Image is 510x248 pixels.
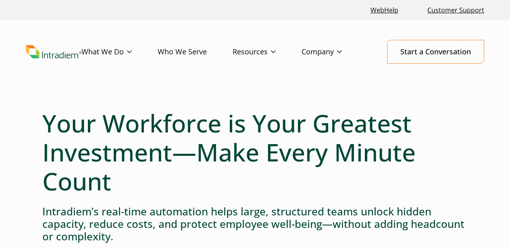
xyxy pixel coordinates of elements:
a: Customer Support [424,2,487,19]
img: Intradiem [26,45,81,59]
a: What We Do [81,40,158,64]
a: Company [302,40,368,64]
a: Who We Serve [158,40,233,64]
a: Link to homepage of Intradiem [26,45,81,59]
h1: Your Workforce is Your Greatest Investment—Make Every Minute Count [42,109,468,196]
a: Start a Conversation [387,40,484,64]
a: Resources [233,40,302,64]
a: Link opens in a new window [367,2,402,19]
h4: Intradiem’s real-time automation helps large, structured teams unlock hidden capacity, reduce cos... [42,205,468,243]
